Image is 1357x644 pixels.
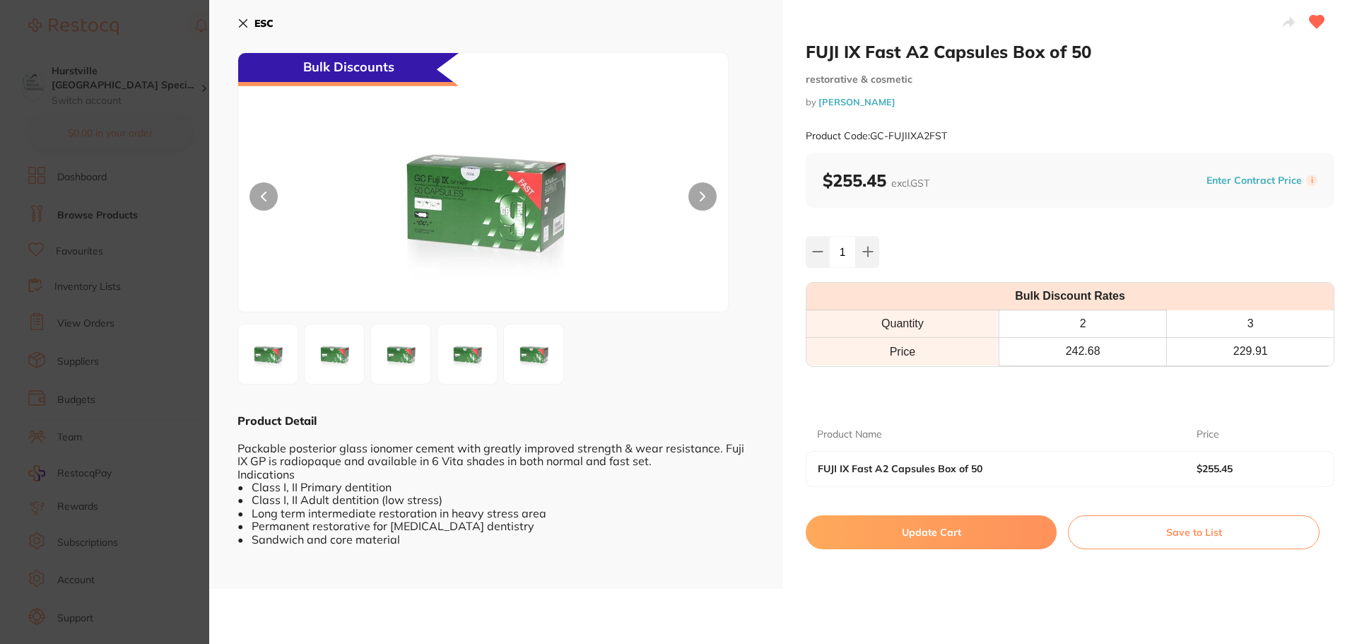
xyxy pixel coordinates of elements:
[999,310,1167,338] th: 2
[823,170,929,191] b: $255.45
[237,414,317,428] b: Product Detail
[1167,310,1334,338] th: 3
[237,11,274,35] button: ESC
[806,338,999,365] td: Price
[818,463,1158,474] b: FUJI IX Fast A2 Capsules Box of 50
[818,96,895,107] a: [PERSON_NAME]
[254,17,274,30] b: ESC
[806,310,999,338] th: Quantity
[508,329,559,380] img: WEEyRlNUXzUuanBn
[806,97,1334,107] small: by
[1197,428,1219,442] p: Price
[1202,174,1306,187] button: Enter Contract Price
[999,338,1167,365] th: 242.68
[806,283,1334,310] th: Bulk Discount Rates
[806,130,947,142] small: Product Code: GC-FUJIIXA2FST
[237,428,755,546] div: Packable posterior glass ionomer cement with greatly improved strength & wear resistance. Fuji IX...
[806,515,1057,549] button: Update Cart
[242,329,293,380] img: WEEyRlNULmpwZw
[1068,515,1320,549] button: Save to List
[336,88,630,312] img: WEEyRlNULmpwZw
[309,329,360,380] img: WEEyRlNUXzIuanBn
[1167,338,1334,365] th: 229.91
[1197,463,1310,474] b: $255.45
[891,177,929,189] span: excl. GST
[375,329,426,380] img: WEEyRlNUXzMuanBn
[442,329,493,380] img: WEEyRlNUXzQuanBn
[806,74,1334,86] small: restorative & cosmetic
[817,428,882,442] p: Product Name
[238,53,459,86] div: Bulk Discounts
[1306,175,1317,186] label: i
[806,41,1334,62] h2: FUJI IX Fast A2 Capsules Box of 50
